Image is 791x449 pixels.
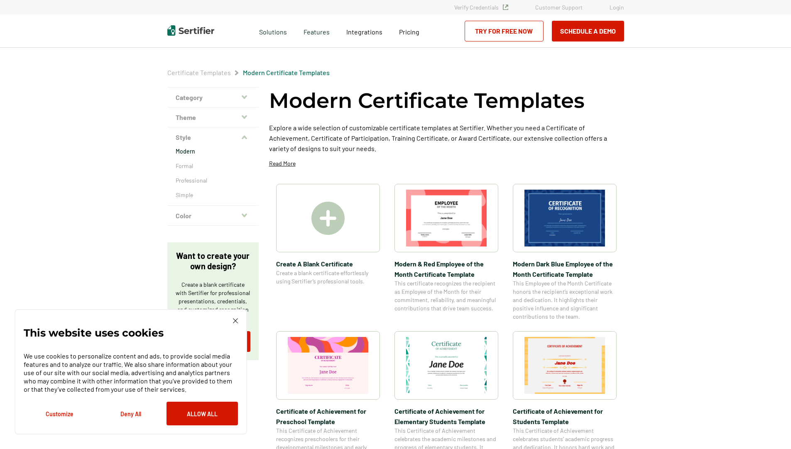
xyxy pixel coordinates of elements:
[406,190,487,246] img: Modern & Red Employee of the Month Certificate Template
[176,147,250,156] a: Modern
[167,68,330,77] div: Breadcrumb
[513,259,617,279] span: Modern Dark Blue Employee of the Month Certificate Template
[167,127,259,147] button: Style
[749,409,791,449] iframe: Chat Widget
[399,26,419,36] a: Pricing
[394,279,498,312] span: This certificate recognizes the recipient as Employee of the Month for their commitment, reliabil...
[406,337,487,394] img: Certificate of Achievement for Elementary Students Template
[167,107,259,127] button: Theme
[167,68,231,77] span: Certificate Templates
[167,25,214,36] img: Sertifier | Digital Credentialing Platform
[176,191,250,199] a: Simple
[243,68,330,77] span: Modern Certificate Templates
[269,87,585,114] h1: Modern Certificate Templates
[269,159,296,168] p: Read More
[176,176,250,185] a: Professional
[167,68,231,76] a: Certificate Templates
[346,26,382,36] a: Integrations
[513,279,617,321] span: This Employee of the Month Certificate honors the recipient’s exceptional work and dedication. It...
[167,206,259,226] button: Color
[24,329,164,337] p: This website uses cookies
[524,337,605,394] img: Certificate of Achievement for Students Template
[288,337,368,394] img: Certificate of Achievement for Preschool Template
[454,4,508,11] a: Verify Credentials
[176,162,250,170] a: Formal
[276,269,380,286] span: Create a blank certificate effortlessly using Sertifier’s professional tools.
[304,26,330,36] span: Features
[465,21,544,41] a: Try for Free Now
[95,402,167,425] button: Deny All
[276,406,380,427] span: Certificate of Achievement for Preschool Template
[24,352,238,393] p: We use cookies to personalize content and ads, to provide social media features and to analyze ou...
[167,402,238,425] button: Allow All
[513,184,617,321] a: Modern Dark Blue Employee of the Month Certificate TemplateModern Dark Blue Employee of the Month...
[24,402,95,425] button: Customize
[311,202,345,235] img: Create A Blank Certificate
[176,251,250,271] p: Want to create your own design?
[399,28,419,36] span: Pricing
[394,184,498,321] a: Modern & Red Employee of the Month Certificate TemplateModern & Red Employee of the Month Certifi...
[167,147,259,206] div: Style
[346,28,382,36] span: Integrations
[276,259,380,269] span: Create A Blank Certificate
[394,406,498,427] span: Certificate of Achievement for Elementary Students Template
[610,4,624,11] a: Login
[513,406,617,427] span: Certificate of Achievement for Students Template
[167,88,259,107] button: Category
[269,122,624,154] p: Explore a wide selection of customizable certificate templates at Sertifier. Whether you need a C...
[524,190,605,246] img: Modern Dark Blue Employee of the Month Certificate Template
[394,259,498,279] span: Modern & Red Employee of the Month Certificate Template
[233,318,238,323] img: Cookie Popup Close
[552,21,624,41] button: Schedule a Demo
[259,26,287,36] span: Solutions
[503,5,508,10] img: Verified
[243,68,330,76] a: Modern Certificate Templates
[535,4,583,11] a: Customer Support
[176,281,250,322] p: Create a blank certificate with Sertifier for professional presentations, credentials, and custom...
